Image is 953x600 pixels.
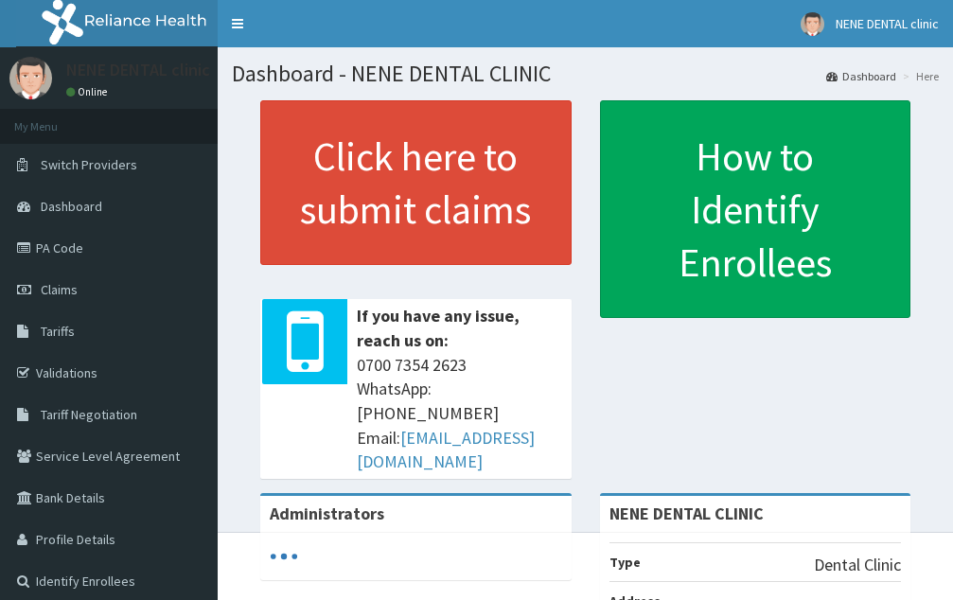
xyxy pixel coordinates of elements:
svg: audio-loading [270,542,298,571]
b: Administrators [270,503,384,524]
b: Type [609,554,641,571]
span: Tariff Negotiation [41,406,137,423]
a: How to Identify Enrollees [600,100,911,318]
p: NENE DENTAL clinic [66,62,210,79]
a: Dashboard [826,68,896,84]
span: Switch Providers [41,156,137,173]
a: Online [66,85,112,98]
span: NENE DENTAL clinic [836,15,939,32]
b: If you have any issue, reach us on: [357,305,520,351]
a: Click here to submit claims [260,100,572,265]
img: User Image [9,57,52,99]
a: [EMAIL_ADDRESS][DOMAIN_NAME] [357,427,535,473]
strong: NENE DENTAL CLINIC [609,503,764,524]
span: Dashboard [41,198,102,215]
span: 0700 7354 2623 WhatsApp: [PHONE_NUMBER] Email: [357,353,562,475]
li: Here [898,68,939,84]
span: Tariffs [41,323,75,340]
img: User Image [801,12,824,36]
h1: Dashboard - NENE DENTAL CLINIC [232,62,939,86]
span: Claims [41,281,78,298]
p: Dental Clinic [814,553,901,577]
